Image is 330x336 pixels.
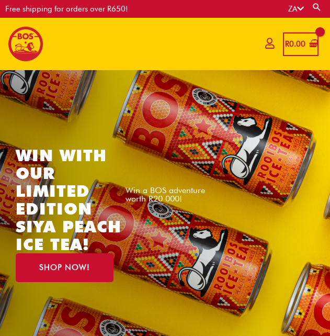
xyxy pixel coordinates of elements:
[39,264,90,272] span: SHOP NOW!
[312,2,322,12] a: Search button
[285,39,305,49] bdi: 0.00
[8,26,43,62] img: BOS logo finals-200px
[16,253,113,282] a: SHOP NOW!
[285,39,289,49] span: R
[126,186,225,203] p: Win a BOS adventure worth R20 000!
[288,4,304,14] a: ZA
[283,32,318,56] a: View Shopping Cart, empty
[16,145,121,254] a: WIN WITH OUR LIMITED EDITION SIYA PEACH ICE TEA!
